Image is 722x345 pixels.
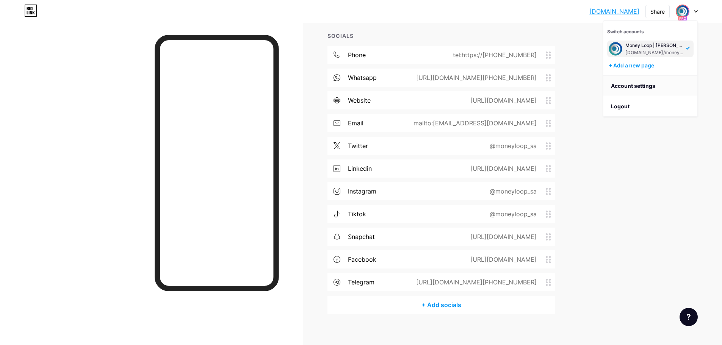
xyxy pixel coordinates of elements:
div: facebook [348,255,376,264]
div: + Add a new page [609,62,694,69]
div: instagram [348,187,376,196]
img: Saleh Balilah [677,5,689,17]
div: @moneyloop_sa [478,209,546,219]
div: website [348,96,371,105]
span: Switch accounts [607,29,644,34]
div: whatsapp [348,73,377,82]
div: [URL][DOMAIN_NAME] [458,232,546,241]
img: Saleh Balilah [609,42,622,56]
div: [DOMAIN_NAME]/moneyloop [625,50,684,56]
div: Money Loop | [PERSON_NAME] [625,42,684,48]
div: Share [650,8,665,16]
div: phone [348,50,366,59]
div: tel:https://[PHONE_NUMBER] [441,50,546,59]
div: [URL][DOMAIN_NAME] [458,96,546,105]
div: [URL][DOMAIN_NAME][PHONE_NUMBER] [404,73,546,82]
div: SOCIALS [327,32,555,40]
div: [URL][DOMAIN_NAME][PHONE_NUMBER] [404,278,546,287]
div: snapchat [348,232,375,241]
div: linkedin [348,164,372,173]
a: [DOMAIN_NAME] [589,7,639,16]
div: tiktok [348,209,366,219]
a: Account settings [603,76,697,96]
div: [URL][DOMAIN_NAME] [458,164,546,173]
li: Logout [603,96,697,117]
div: twitter [348,141,368,150]
div: email [348,119,363,128]
div: mailto:[EMAIL_ADDRESS][DOMAIN_NAME] [401,119,546,128]
div: telegram [348,278,374,287]
div: @moneyloop_sa [478,141,546,150]
div: + Add socials [327,296,555,314]
div: @moneyloop_sa [478,187,546,196]
div: [URL][DOMAIN_NAME] [458,255,546,264]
